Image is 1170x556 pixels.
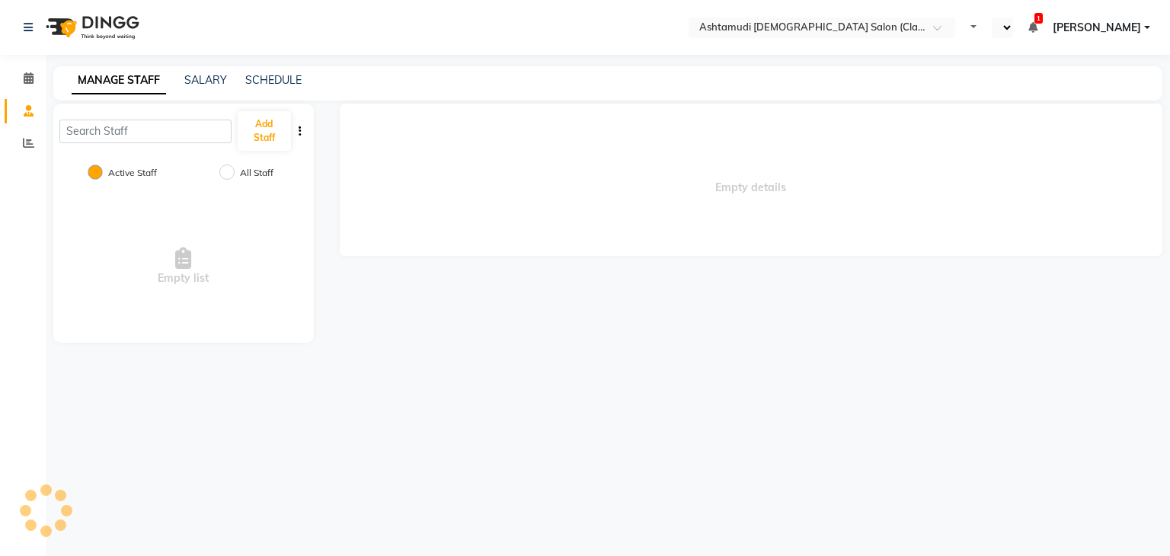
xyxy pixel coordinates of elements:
button: Add Staff [238,111,291,151]
a: SCHEDULE [245,73,302,87]
a: MANAGE STAFF [72,67,166,94]
label: Active Staff [108,166,157,180]
span: Empty details [340,104,1163,256]
a: 1 [1028,21,1037,34]
a: SALARY [184,73,227,87]
img: logo [39,6,143,49]
span: 1 [1034,13,1043,24]
label: All Staff [240,166,273,180]
input: Search Staff [59,120,232,143]
div: Empty list [53,190,314,343]
span: [PERSON_NAME] [1053,20,1141,36]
